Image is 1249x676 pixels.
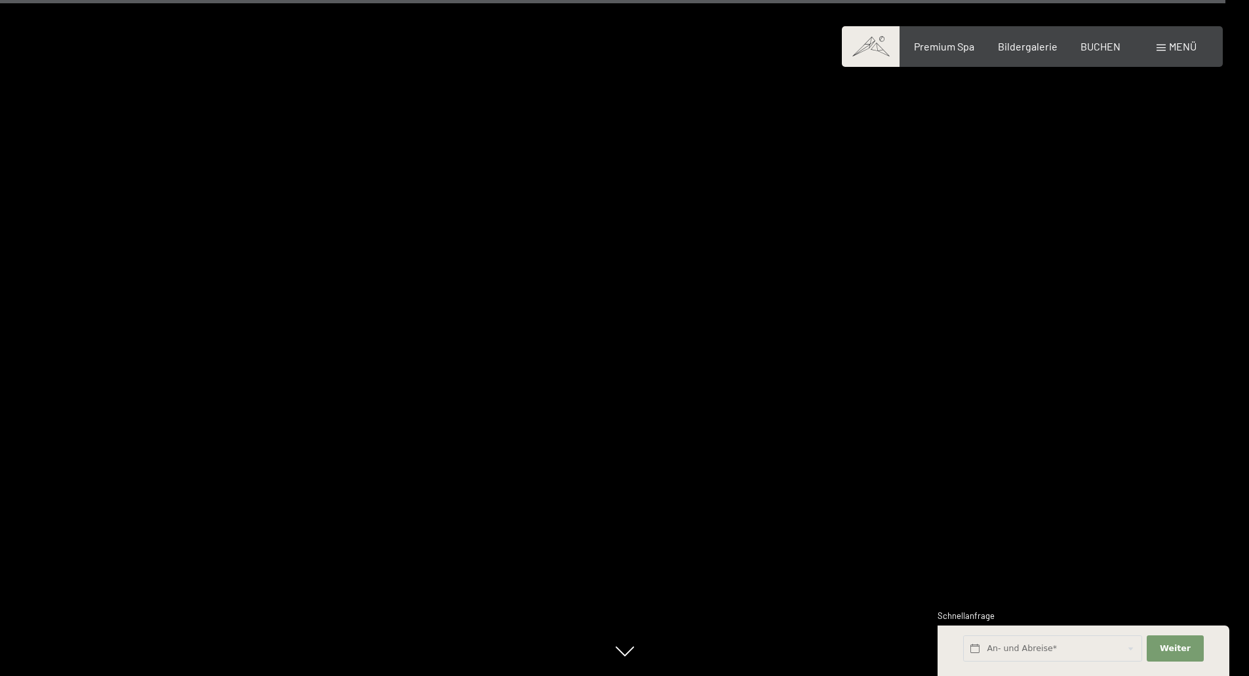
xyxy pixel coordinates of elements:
a: Bildergalerie [998,40,1058,52]
span: Menü [1169,40,1197,52]
span: Schnellanfrage [938,610,995,621]
a: Premium Spa [914,40,974,52]
button: Weiter [1147,635,1203,662]
span: Weiter [1160,643,1191,654]
a: BUCHEN [1080,40,1120,52]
